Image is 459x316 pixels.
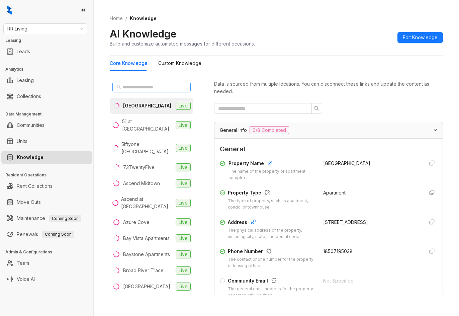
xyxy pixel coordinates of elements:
[5,37,93,44] h3: Leasing
[176,121,191,129] span: Live
[323,160,370,166] span: [GEOGRAPHIC_DATA]
[323,248,353,254] span: 18507195038
[1,195,92,209] li: Move Outs
[433,128,437,132] span: expanded
[130,15,157,21] span: Knowledge
[17,195,41,209] a: Move Outs
[17,179,53,193] a: Rent Collections
[214,122,443,138] div: General Info6/8 Completed
[176,102,191,110] span: Live
[176,199,191,207] span: Live
[176,163,191,171] span: Live
[7,5,12,15] img: logo
[17,118,44,132] a: Communities
[17,45,30,58] a: Leads
[1,179,92,193] li: Rent Collections
[123,180,160,187] div: Ascend Midtown
[1,135,92,148] li: Units
[1,74,92,87] li: Leasing
[228,286,315,299] div: The general email address for the property or community inquiries.
[176,266,191,274] span: Live
[176,218,191,226] span: Live
[108,15,124,22] a: Home
[158,60,201,67] div: Custom Knowledge
[220,144,437,154] span: General
[123,267,164,274] div: Broad River Trace
[228,189,315,198] div: Property Type
[176,283,191,291] span: Live
[17,151,43,164] a: Knowledge
[228,168,315,181] div: The name of the property or apartment complex.
[397,32,443,43] button: Edit Knowledge
[123,235,170,242] div: Bay Vista Apartments
[220,127,247,134] span: General Info
[17,74,34,87] a: Leasing
[5,111,93,117] h3: Data Management
[121,141,173,155] div: 5iftyone [GEOGRAPHIC_DATA]
[116,85,121,89] span: search
[314,106,319,111] span: search
[1,256,92,270] li: Team
[228,248,315,256] div: Phone Number
[42,231,74,238] span: Coming Soon
[123,219,150,226] div: Azure Cove
[403,34,438,41] span: Edit Knowledge
[176,144,191,152] span: Live
[17,135,27,148] a: Units
[110,27,176,40] h2: AI Knowledge
[1,90,92,103] li: Collections
[228,227,315,240] div: The physical address of the property, including city, state, and postal code.
[323,219,419,226] div: [STREET_ADDRESS]
[1,151,92,164] li: Knowledge
[121,195,173,210] div: Ascend at [GEOGRAPHIC_DATA]
[176,179,191,187] span: Live
[1,272,92,286] li: Voice AI
[250,126,289,134] span: 6/8 Completed
[125,15,127,22] li: /
[123,164,155,171] div: 73TwentyFive
[1,118,92,132] li: Communities
[17,228,74,241] a: RenewalsComing Soon
[110,60,148,67] div: Core Knowledge
[228,277,315,286] div: Community Email
[49,215,81,222] span: Coming Soon
[1,228,92,241] li: Renewals
[228,160,315,168] div: Property Name
[228,256,315,269] div: The contact phone number for the property or leasing office.
[5,249,93,255] h3: Admin & Configurations
[7,24,83,34] span: RR Living
[17,90,41,103] a: Collections
[1,212,92,225] li: Maintenance
[214,80,443,95] div: Data is sourced from multiple locations. You can disconnect these links and update the content as...
[176,234,191,242] span: Live
[17,272,35,286] a: Voice AI
[17,256,29,270] a: Team
[5,66,93,72] h3: Analytics
[123,251,170,258] div: Baystone Apartments
[122,118,173,133] div: 51 at [GEOGRAPHIC_DATA]
[110,40,255,47] div: Build and customize automated messages for different occasions.
[323,277,419,285] div: Not Specified
[228,198,315,211] div: The type of property, such as apartment, condo, or townhouse.
[176,250,191,258] span: Live
[1,45,92,58] li: Leads
[123,283,170,290] div: [GEOGRAPHIC_DATA]
[5,172,93,178] h3: Resident Operations
[323,190,346,195] span: Apartment
[123,102,171,109] div: [GEOGRAPHIC_DATA]
[228,219,315,227] div: Address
